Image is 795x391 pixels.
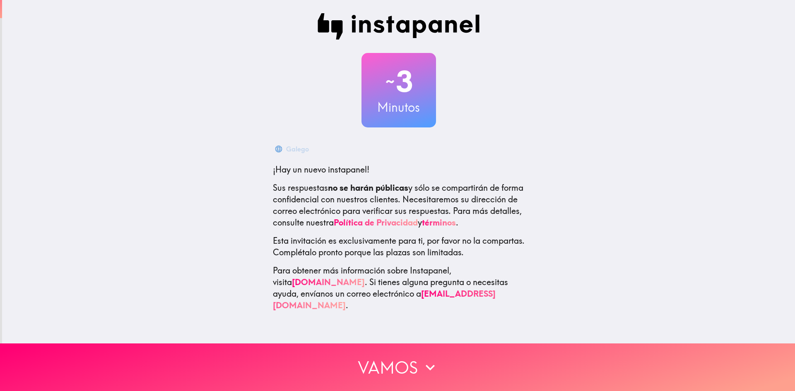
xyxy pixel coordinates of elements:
[273,288,496,310] a: [EMAIL_ADDRESS][DOMAIN_NAME]
[361,98,436,116] h3: Minutos
[273,265,525,311] p: Para obtener más información sobre Instapanel, visita . Si tienes alguna pregunta o necesitas ayu...
[328,182,408,193] b: no se harán públicas
[334,217,418,228] a: Política de Privacidad
[361,65,436,98] h2: 3
[286,143,309,155] div: Galego
[422,217,456,228] a: términos
[292,277,365,287] a: [DOMAIN_NAME]
[273,235,525,258] p: Esta invitación es exclusivamente para ti, por favor no la compartas. Complétalo pronto porque la...
[273,141,312,157] button: Galego
[318,13,480,40] img: Instapanel
[273,164,369,175] span: ¡Hay un nuevo instapanel!
[273,182,525,228] p: Sus respuestas y sólo se compartirán de forma confidencial con nuestros clientes. Necesitaremos s...
[384,69,396,94] span: ~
